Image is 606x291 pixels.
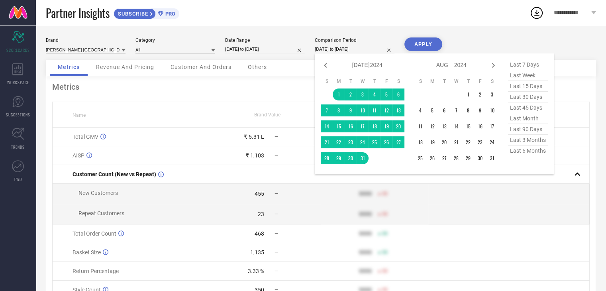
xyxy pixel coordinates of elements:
span: last 45 days [508,102,548,113]
th: Monday [333,78,345,85]
span: — [275,153,278,158]
th: Tuesday [438,78,450,85]
th: Friday [380,78,392,85]
span: PRO [163,11,175,17]
div: 9999 [359,268,372,274]
span: Customer And Orders [171,64,231,70]
span: last 6 months [508,145,548,156]
th: Thursday [462,78,474,85]
span: Partner Insights [46,5,110,21]
th: Thursday [369,78,380,85]
td: Tue Aug 20 2024 [438,136,450,148]
td: Wed Jul 31 2024 [357,152,369,164]
div: 1,135 [250,249,264,256]
span: — [275,268,278,274]
td: Thu Aug 22 2024 [462,136,474,148]
td: Tue Jul 09 2024 [345,104,357,116]
td: Sat Aug 31 2024 [486,152,498,164]
td: Sat Aug 10 2024 [486,104,498,116]
td: Tue Jul 16 2024 [345,120,357,132]
td: Thu Aug 15 2024 [462,120,474,132]
span: — [275,231,278,236]
span: last 90 days [508,124,548,135]
td: Sun Jul 21 2024 [321,136,333,148]
div: Comparison Period [315,37,394,43]
td: Wed Aug 14 2024 [450,120,462,132]
th: Wednesday [357,78,369,85]
td: Fri Aug 23 2024 [474,136,486,148]
div: 9999 [359,249,372,256]
td: Tue Jul 02 2024 [345,88,357,100]
td: Mon Jul 15 2024 [333,120,345,132]
div: Category [135,37,215,43]
td: Wed Jul 24 2024 [357,136,369,148]
td: Mon Aug 05 2024 [426,104,438,116]
div: Next month [488,61,498,70]
td: Sun Aug 25 2024 [414,152,426,164]
a: SUBSCRIBEPRO [114,6,179,19]
td: Mon Aug 19 2024 [426,136,438,148]
td: Sat Jul 13 2024 [392,104,404,116]
span: Others [248,64,267,70]
td: Sat Jul 27 2024 [392,136,404,148]
td: Sun Jul 14 2024 [321,120,333,132]
span: last 7 days [508,59,548,70]
span: — [275,191,278,197]
span: 50 [382,268,388,274]
div: 9999 [359,191,372,197]
td: Sat Jul 06 2024 [392,88,404,100]
div: 468 [255,230,264,237]
th: Sunday [414,78,426,85]
td: Fri Jul 26 2024 [380,136,392,148]
span: Total GMV [73,134,98,140]
span: last 3 months [508,135,548,145]
span: last 15 days [508,81,548,92]
td: Wed Aug 21 2024 [450,136,462,148]
td: Mon Aug 12 2024 [426,120,438,132]
span: TRENDS [11,144,25,150]
div: ₹ 1,103 [245,152,264,159]
span: 50 [382,211,388,217]
span: Revenue And Pricing [96,64,154,70]
div: Brand [46,37,126,43]
span: WORKSPACE [7,79,29,85]
td: Wed Jul 03 2024 [357,88,369,100]
td: Fri Aug 02 2024 [474,88,486,100]
th: Friday [474,78,486,85]
td: Sun Aug 18 2024 [414,136,426,148]
td: Wed Jul 17 2024 [357,120,369,132]
span: — [275,211,278,217]
td: Mon Aug 26 2024 [426,152,438,164]
span: — [275,134,278,140]
div: 3.33 % [248,268,264,274]
input: Select date range [225,45,305,53]
span: last week [508,70,548,81]
td: Thu Jul 25 2024 [369,136,380,148]
td: Fri Jul 19 2024 [380,120,392,132]
td: Thu Aug 08 2024 [462,104,474,116]
td: Sun Jul 28 2024 [321,152,333,164]
span: last month [508,113,548,124]
span: Metrics [58,64,80,70]
td: Thu Jul 04 2024 [369,88,380,100]
th: Wednesday [450,78,462,85]
span: 50 [382,191,388,197]
td: Fri Aug 30 2024 [474,152,486,164]
span: SUGGESTIONS [6,112,30,118]
td: Sat Aug 03 2024 [486,88,498,100]
td: Wed Aug 28 2024 [450,152,462,164]
div: 455 [255,191,264,197]
span: — [275,250,278,255]
span: SCORECARDS [6,47,30,53]
div: ₹ 5.31 L [244,134,264,140]
td: Wed Aug 07 2024 [450,104,462,116]
td: Sun Aug 11 2024 [414,120,426,132]
span: SUBSCRIBE [114,11,150,17]
button: APPLY [404,37,442,51]
div: Date Range [225,37,305,43]
span: 50 [382,250,388,255]
td: Sun Jul 07 2024 [321,104,333,116]
span: Basket Size [73,249,101,256]
td: Tue Jul 23 2024 [345,136,357,148]
span: Name [73,112,86,118]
